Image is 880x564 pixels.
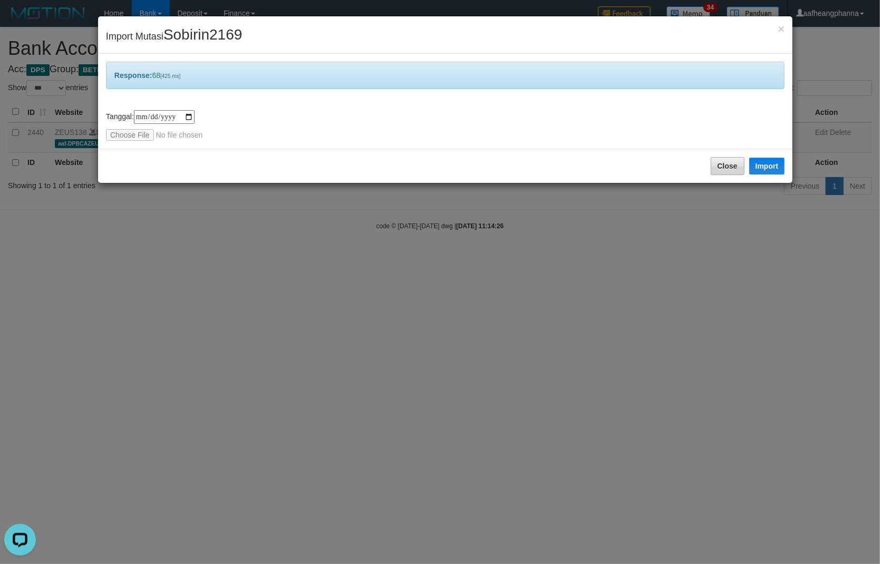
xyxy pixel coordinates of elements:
[160,73,180,79] span: [425 ms]
[749,158,785,174] button: Import
[4,4,36,36] button: Open LiveChat chat widget
[778,23,785,34] button: Close
[106,110,785,141] div: Tanggal:
[106,62,785,89] div: 68
[106,31,242,42] span: Import Mutasi
[114,71,152,80] b: Response:
[778,23,785,35] span: ×
[711,157,744,175] button: Close
[163,26,242,43] span: Sobirin2169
